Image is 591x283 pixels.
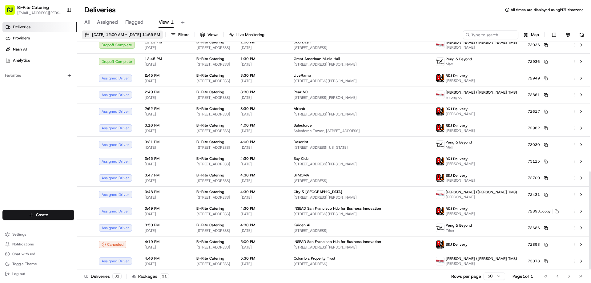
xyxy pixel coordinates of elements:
span: [STREET_ADDRESS] [294,261,426,266]
span: 73036 [528,42,540,47]
button: 73036 [528,42,548,47]
button: Bi-Rite Catering[EMAIL_ADDRESS][PERSON_NAME][DOMAIN_NAME] [2,2,64,17]
span: INSEAD San Francisco Hub for Business Innovation [294,206,381,211]
span: [STREET_ADDRESS][PERSON_NAME] [294,79,426,83]
span: [STREET_ADDRESS] [196,95,231,100]
span: [DATE] [145,79,187,83]
span: [DATE] [145,228,187,233]
span: Notifications [12,242,34,247]
div: Packages [132,273,169,279]
span: [PERSON_NAME] [446,211,475,216]
img: profile_bj_cartwheel_2man.png [436,174,444,182]
span: [DATE] [240,228,284,233]
span: Bi-Rite Catering [196,139,224,144]
img: profile_bj_cartwheel_2man.png [436,157,444,165]
span: [STREET_ADDRESS] [196,62,231,67]
span: [STREET_ADDRESS][PERSON_NAME] [294,62,426,67]
button: Refresh [577,30,586,39]
span: 3:30 PM [240,73,284,78]
span: Great American Music Hall [294,56,340,61]
span: 2:52 PM [145,106,187,111]
span: [DATE] [145,261,187,266]
span: Descript [294,139,308,144]
button: [EMAIL_ADDRESS][PERSON_NAME][DOMAIN_NAME] [17,10,61,15]
img: profile_peng_cartwheel.jpg [436,224,444,232]
span: [STREET_ADDRESS][PERSON_NAME] [294,245,426,250]
div: Page 1 of 1 [513,273,533,279]
span: [PERSON_NAME] ([PERSON_NAME] TMS) [446,256,517,261]
span: 73030 [528,142,540,147]
span: [DATE] [240,45,284,50]
span: B&J Delivery [446,242,468,247]
button: 72936 [528,59,548,64]
span: Bi-Rite Catering [196,156,224,161]
span: Yilun [446,228,472,233]
button: Settings [2,230,74,239]
button: Views [197,30,221,39]
span: Log out [12,271,25,276]
span: B&J Delivery [446,156,468,161]
span: [STREET_ADDRESS] [196,128,231,133]
span: Bi-Rite Catering [196,173,224,178]
span: 5:30 PM [240,256,284,261]
span: [STREET_ADDRESS][PERSON_NAME] [294,112,426,117]
span: Create [36,212,48,218]
div: 💻 [52,138,57,143]
img: Jandy Espique [6,106,16,116]
span: 3:49 PM [145,206,187,211]
div: 31 [112,273,122,279]
span: 2:49 PM [145,90,187,95]
span: [PERSON_NAME] [446,161,475,166]
span: B&J Delivery [446,173,468,178]
button: [DATE] 12:00 AM - [DATE] 11:59 PM [82,30,163,39]
span: 12:19 PM [145,40,187,45]
button: 72431 [528,192,548,197]
span: Bi-Rite Catering [196,90,224,95]
span: [PERSON_NAME] [446,45,517,50]
button: Live Monitoring [226,30,267,39]
span: [DATE] [240,112,284,117]
button: 73115 [528,159,548,164]
img: betty.jpg [436,257,444,265]
span: [PERSON_NAME] [19,95,50,100]
span: [STREET_ADDRESS] [196,212,231,216]
span: 72700 [528,176,540,180]
span: [DATE] [145,145,187,150]
span: Nash AI [13,46,27,52]
img: Zach Benton [6,90,16,99]
span: [PERSON_NAME] [19,112,50,117]
span: [STREET_ADDRESS] [196,162,231,167]
span: 1:30 PM [240,56,284,61]
span: [DATE] [145,245,187,250]
span: 5:00 PM [240,239,284,244]
input: Type to search [463,30,518,39]
span: jinrong ou [446,95,517,100]
span: [DATE] [145,95,187,100]
span: [DATE] [240,195,284,200]
span: Bi-Rite Catering [196,223,224,228]
span: • [51,95,53,100]
span: 4:30 PM [240,206,284,211]
div: 📗 [6,138,11,143]
span: [DATE] [240,95,284,100]
span: 3:50 PM [145,223,187,228]
img: 1736555255976-a54dd68f-1ca7-489b-9aae-adbdc363a1c4 [6,59,17,70]
img: betty.jpg [436,191,444,199]
span: [DATE] [145,112,187,117]
span: [PERSON_NAME] [446,261,517,266]
span: Knowledge Base [12,138,47,144]
span: 3:16 PM [145,123,187,128]
span: 72936 [528,59,540,64]
span: Bi-Rite Catering [196,56,224,61]
span: 72982 [528,126,540,131]
div: Start new chat [28,59,101,65]
span: [DATE] [145,162,187,167]
span: [STREET_ADDRESS][PERSON_NAME] [294,212,426,216]
span: 3:30 PM [240,106,284,111]
a: Powered byPylon [43,152,74,157]
span: [STREET_ADDRESS][PERSON_NAME] [294,162,426,167]
span: 3:30 PM [240,90,284,95]
button: 72686 [528,225,548,230]
button: 73078 [528,259,548,264]
span: Toggle Theme [12,261,37,266]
